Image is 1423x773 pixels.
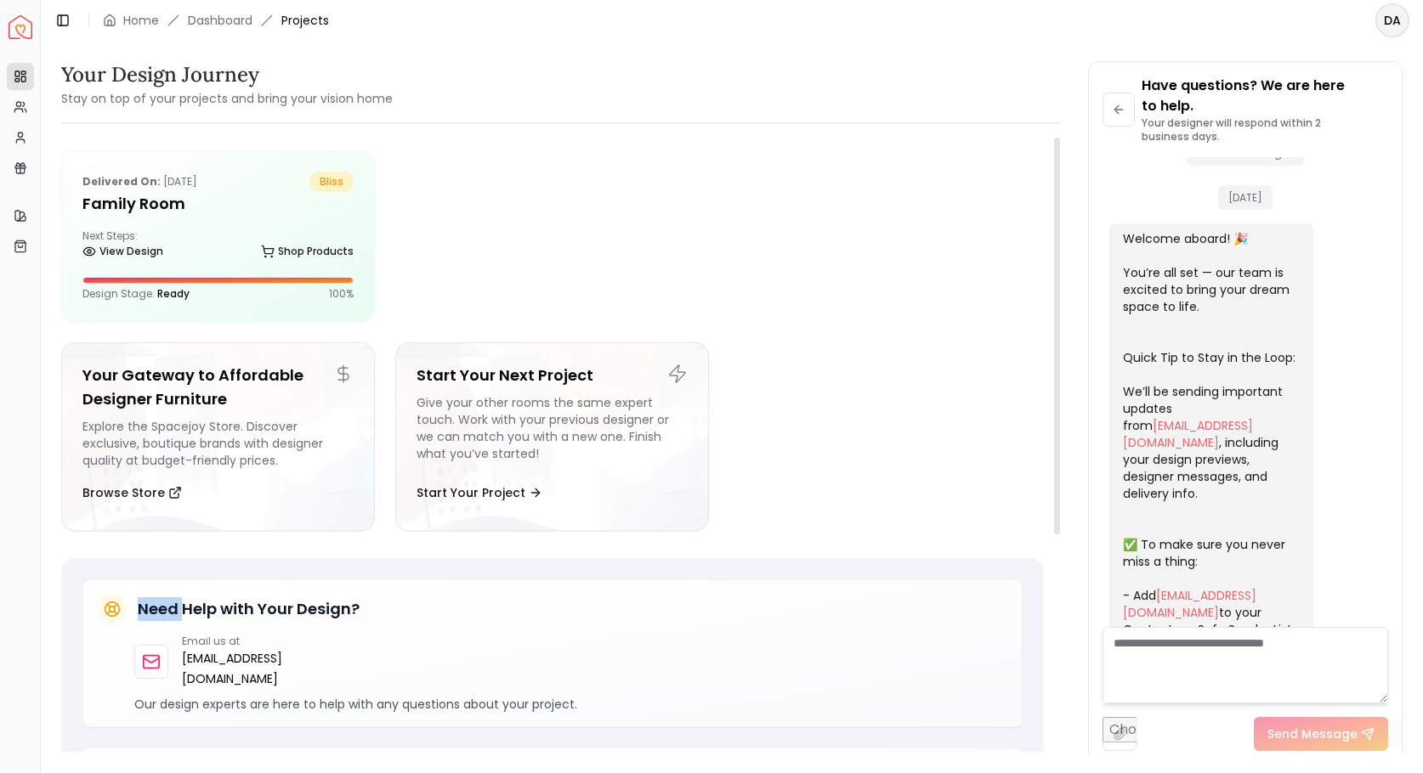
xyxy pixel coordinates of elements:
b: Delivered on: [82,174,161,189]
a: Dashboard [188,12,252,29]
h5: Family Room [82,192,354,216]
div: Next Steps: [82,229,354,263]
p: 100 % [329,287,354,301]
button: Browse Store [82,476,182,510]
small: Stay on top of your projects and bring your vision home [61,90,393,107]
span: bliss [309,172,354,192]
p: Our design experts are here to help with any questions about your project. [134,696,1008,713]
p: Design Stage: [82,287,190,301]
p: Email us at [182,635,332,648]
span: Projects [281,12,329,29]
button: DA [1375,3,1409,37]
button: Start Your Project [417,476,542,510]
span: DA [1377,5,1408,36]
h5: Need Help with Your Design? [138,597,360,621]
a: Home [123,12,159,29]
a: Shop Products [261,240,354,263]
div: Give your other rooms the same expert touch. Work with your previous designer or we can match you... [417,394,688,469]
p: [DATE] [82,172,197,192]
span: [DATE] [1218,185,1273,210]
a: [EMAIL_ADDRESS][DOMAIN_NAME] [1123,587,1256,621]
h5: Start Your Next Project [417,364,688,387]
div: Explore the Spacejoy Store. Discover exclusive, boutique brands with designer quality at budget-f... [82,418,354,469]
p: Your designer will respond within 2 business days. [1142,116,1388,144]
img: Spacejoy Logo [9,15,32,39]
a: View Design [82,240,163,263]
a: Start Your Next ProjectGive your other rooms the same expert touch. Work with your previous desig... [395,342,709,531]
a: [EMAIL_ADDRESS][DOMAIN_NAME] [1123,417,1253,451]
h3: Your Design Journey [61,61,393,88]
h5: Your Gateway to Affordable Designer Furniture [82,364,354,411]
span: Ready [157,286,190,301]
a: Spacejoy [9,15,32,39]
a: [EMAIL_ADDRESS][DOMAIN_NAME] [182,648,332,689]
a: Your Gateway to Affordable Designer FurnitureExplore the Spacejoy Store. Discover exclusive, bout... [61,342,375,531]
p: Have questions? We are here to help. [1142,76,1388,116]
nav: breadcrumb [103,12,329,29]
